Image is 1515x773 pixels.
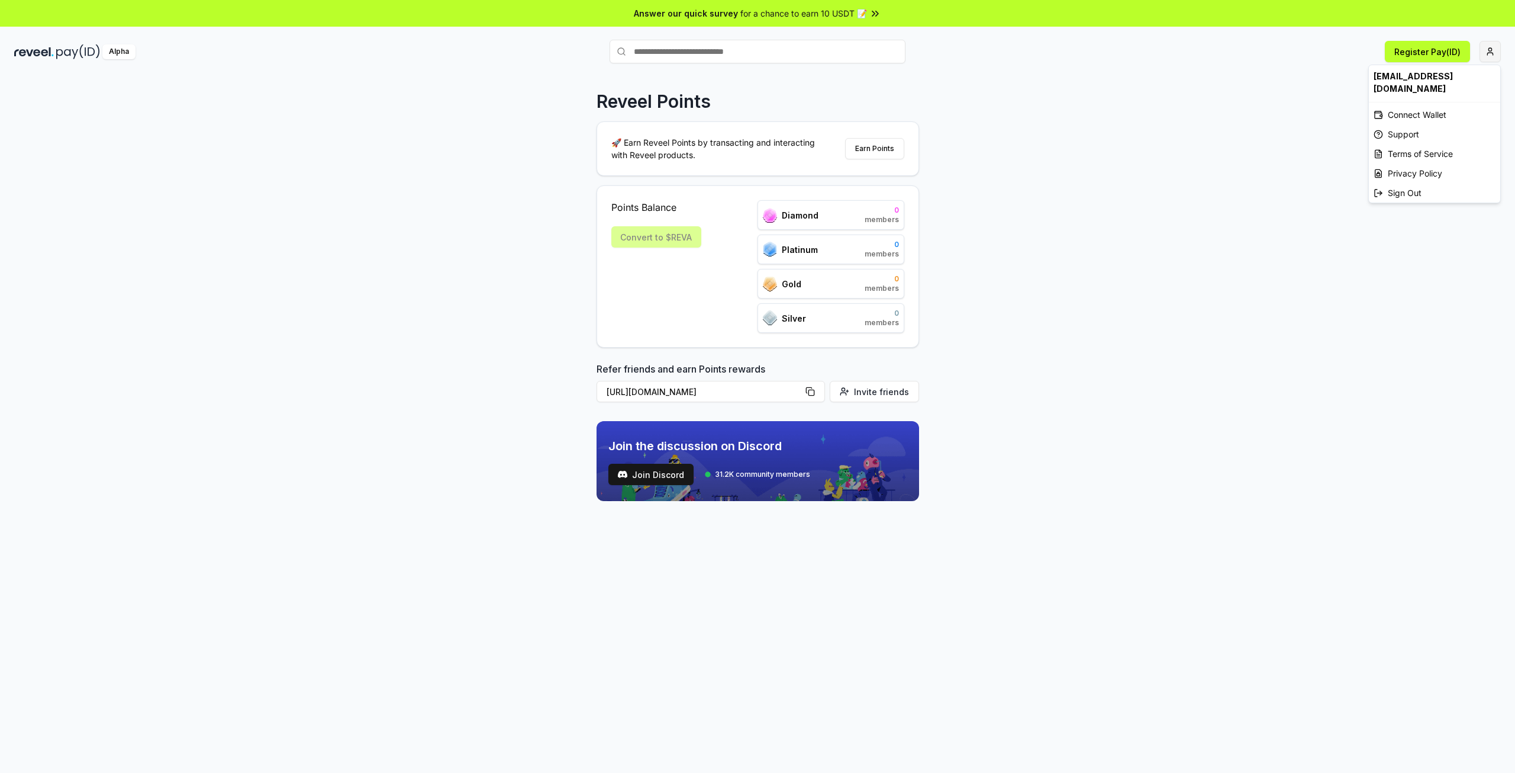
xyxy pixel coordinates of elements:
a: Support [1369,124,1500,144]
div: Connect Wallet [1369,105,1500,124]
a: Terms of Service [1369,144,1500,163]
a: Privacy Policy [1369,163,1500,183]
div: Sign Out [1369,183,1500,203]
div: [EMAIL_ADDRESS][DOMAIN_NAME] [1369,65,1500,100]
